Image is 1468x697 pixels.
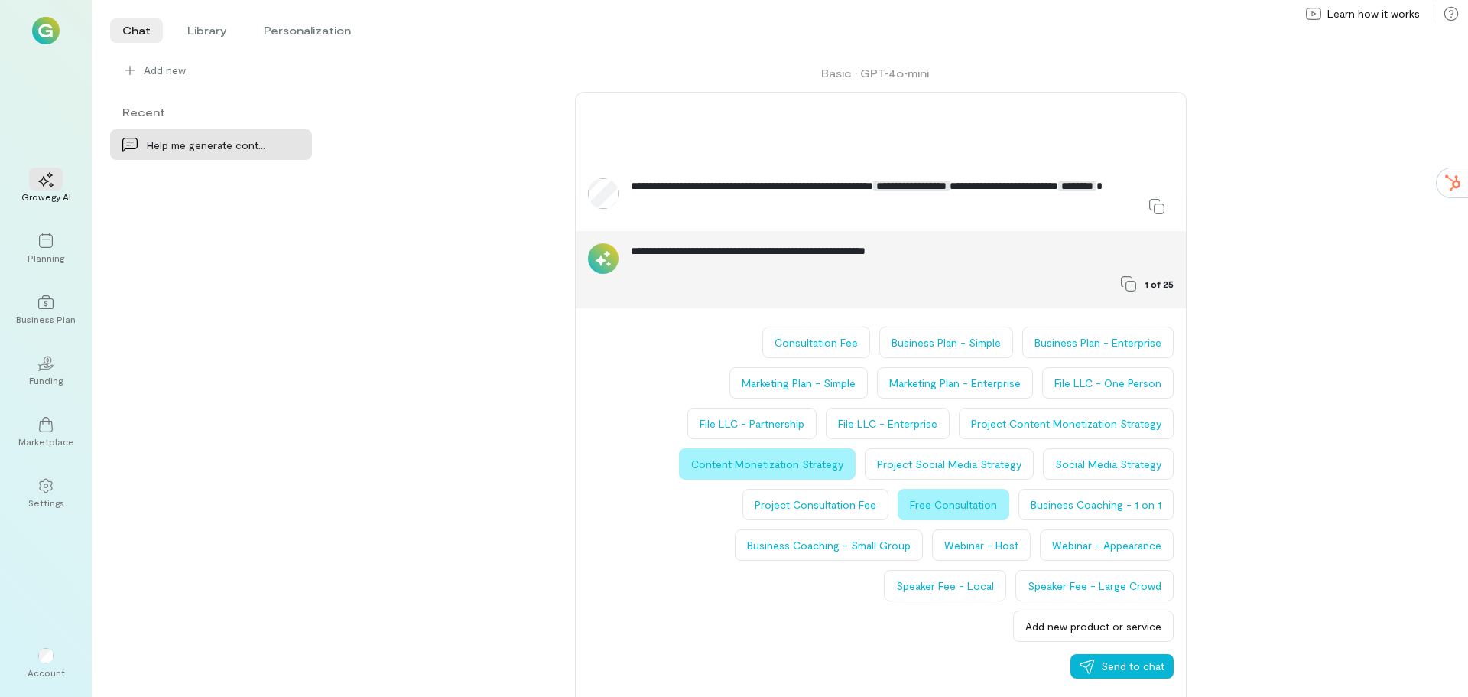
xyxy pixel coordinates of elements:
div: Help me generate content ideas for my blog that a… [147,137,266,153]
div: Business Plan [16,313,76,325]
button: Speaker Fee - Local [884,570,1006,601]
a: Settings [18,466,73,521]
span: 1 of 25 [1145,278,1174,290]
div: Account [18,636,73,691]
button: Free Consultation [898,489,1009,520]
button: Speaker Fee - Large Crowd [1015,570,1174,601]
a: Business Plan [18,282,73,337]
button: Marketing Plan - Enterprise [877,367,1033,399]
button: Business Plan - Enterprise [1022,327,1174,358]
button: Project Content Monetization Strategy [959,408,1174,439]
span: Send to chat [1101,659,1164,674]
button: Social Media Strategy [1043,448,1174,480]
li: Library [175,18,239,43]
div: Marketplace [18,435,74,448]
div: Growegy AI [21,191,71,203]
a: Planning [18,221,73,276]
button: Project Consultation Fee [742,489,888,520]
button: File LLC - Partnership [687,408,817,439]
span: Learn how it works [1327,6,1420,21]
button: Add new product or service [1013,611,1174,642]
button: Project Social Media Strategy [865,448,1034,480]
button: Send to chat [1070,654,1174,679]
button: Content Monetization Strategy [679,448,856,480]
button: Business Plan - Simple [879,327,1013,358]
div: Planning [28,252,64,264]
div: Account [28,666,65,679]
button: Webinar - Host [932,529,1031,561]
div: Settings [28,497,64,509]
li: Chat [110,18,163,43]
button: File LLC - Enterprise [826,408,950,439]
button: Business Coaching - 1 on 1 [1018,489,1174,520]
button: Webinar - Appearance [1040,529,1174,561]
button: Marketing Plan - Simple [729,367,868,399]
div: Recent [110,104,312,120]
a: Growegy AI [18,160,73,215]
button: File LLC - One Person [1042,367,1174,399]
button: Business Coaching - Small Group [735,529,923,561]
a: Marketplace [18,405,73,460]
button: Consultation Fee [762,327,870,358]
li: Personalization [252,18,363,43]
a: Funding [18,344,73,399]
div: Funding [29,374,63,386]
span: Add new [144,63,300,78]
